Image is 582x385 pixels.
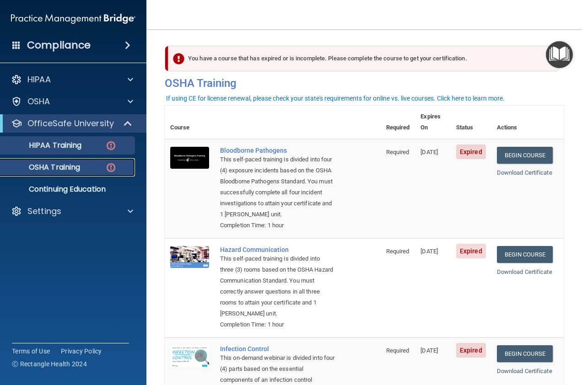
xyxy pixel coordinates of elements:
p: Continuing Education [6,185,131,194]
div: Completion Time: 1 hour [220,319,335,330]
img: PMB logo [11,10,135,28]
span: Expired [456,144,486,159]
span: Required [386,149,410,155]
div: If using CE for license renewal, please check your state's requirements for online vs. live cours... [166,95,505,102]
span: Ⓒ Rectangle Health 2024 [12,359,87,369]
a: Download Certificate [497,368,552,374]
a: Download Certificate [497,268,552,275]
p: HIPAA Training [6,141,81,150]
a: Download Certificate [497,169,552,176]
span: [DATE] [420,248,438,255]
th: Actions [491,106,564,139]
div: This self-paced training is divided into four (4) exposure incidents based on the OSHA Bloodborne... [220,154,335,220]
th: Course [165,106,215,139]
p: OfficeSafe University [27,118,114,129]
th: Status [451,106,491,139]
h4: OSHA Training [165,77,564,90]
iframe: Drift Widget Chat Controller [536,322,571,357]
a: HIPAA [11,74,133,85]
p: OSHA [27,96,50,107]
th: Required [381,106,415,139]
a: OSHA [11,96,133,107]
span: [DATE] [420,347,438,354]
h4: Compliance [27,39,91,52]
img: danger-circle.6113f641.png [105,162,117,173]
a: Bloodborne Pathogens [220,147,335,154]
span: Expired [456,343,486,358]
a: Privacy Policy [61,347,102,356]
a: Begin Course [497,345,553,362]
span: Expired [456,244,486,258]
div: Completion Time: 1 hour [220,220,335,231]
button: If using CE for license renewal, please check your state's requirements for online vs. live cours... [165,94,506,103]
th: Expires On [415,106,451,139]
button: Open Resource Center [546,41,573,68]
p: OSHA Training [6,163,80,172]
span: Required [386,347,410,354]
a: Settings [11,206,133,217]
a: OfficeSafe University [11,118,133,129]
p: HIPAA [27,74,51,85]
a: Infection Control [220,345,335,353]
a: Begin Course [497,147,553,164]
div: You have a course that has expired or is incomplete. Please complete the course to get your certi... [168,46,560,71]
div: This self-paced training is divided into three (3) rooms based on the OSHA Hazard Communication S... [220,253,335,319]
img: danger-circle.6113f641.png [105,140,117,151]
img: exclamation-circle-solid-danger.72ef9ffc.png [173,53,184,64]
p: Settings [27,206,61,217]
a: Terms of Use [12,347,50,356]
span: Required [386,248,410,255]
a: Hazard Communication [220,246,335,253]
a: Begin Course [497,246,553,263]
span: [DATE] [420,149,438,155]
